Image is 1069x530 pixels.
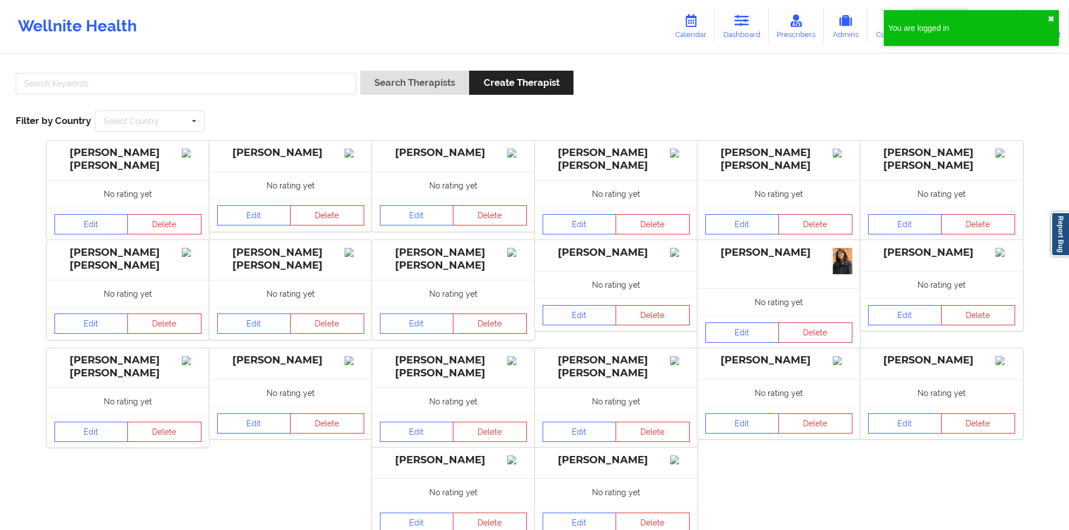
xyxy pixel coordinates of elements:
button: Delete [778,413,852,434]
div: No rating yet [860,379,1023,407]
button: Delete [127,214,201,234]
div: No rating yet [47,180,209,208]
a: Edit [380,205,454,225]
img: Image%2Fplaceholer-image.png [833,149,852,158]
div: No rating yet [535,388,698,415]
div: [PERSON_NAME] [868,354,1015,367]
a: Edit [217,314,291,334]
div: [PERSON_NAME] [380,146,527,159]
div: No rating yet [372,478,535,506]
a: Edit [54,314,129,334]
div: [PERSON_NAME] [705,354,852,367]
div: No rating yet [698,180,860,208]
button: Delete [778,322,852,343]
img: Image%2Fplaceholer-image.png [995,149,1015,158]
a: Report Bug [1051,212,1069,256]
a: Edit [217,413,291,434]
img: bc2fe409-a388-4a9f-9ce0-10c2740ff5ba_IMG_2721-edit.JPG [833,248,852,274]
div: [PERSON_NAME] [380,454,527,467]
a: Coaches [868,8,914,45]
div: [PERSON_NAME] [217,354,364,367]
button: Delete [616,422,690,442]
div: [PERSON_NAME] [PERSON_NAME] [217,246,364,272]
img: Image%2Fplaceholer-image.png [507,455,527,464]
a: Edit [543,214,617,234]
div: [PERSON_NAME] [543,454,690,467]
div: No rating yet [209,280,372,307]
img: Image%2Fplaceholer-image.png [182,149,201,158]
div: [PERSON_NAME] [PERSON_NAME] [54,246,201,272]
div: No rating yet [698,288,860,316]
div: [PERSON_NAME] [PERSON_NAME] [54,146,201,172]
img: Image%2Fplaceholer-image.png [670,149,690,158]
a: Calendar [667,8,715,45]
img: Image%2Fplaceholer-image.png [995,248,1015,257]
div: [PERSON_NAME] [543,246,690,259]
button: Search Therapists [360,71,469,95]
img: Image%2Fplaceholer-image.png [670,455,690,464]
div: No rating yet [372,388,535,415]
div: No rating yet [535,180,698,208]
div: No rating yet [860,271,1023,298]
a: Dashboard [715,8,769,45]
input: Search Keywords [16,73,356,94]
img: Image%2Fplaceholer-image.png [345,149,364,158]
img: Image%2Fplaceholer-image.png [182,356,201,365]
div: [PERSON_NAME] [PERSON_NAME] [543,354,690,380]
div: [PERSON_NAME] [705,246,852,259]
img: Image%2Fplaceholer-image.png [182,248,201,257]
a: Edit [217,205,291,225]
button: close [1048,15,1054,24]
button: Delete [290,314,364,334]
a: Prescribers [769,8,824,45]
button: Delete [941,305,1015,325]
a: Edit [380,422,454,442]
a: Admins [824,8,868,45]
button: Delete [941,214,1015,234]
div: No rating yet [372,172,535,199]
button: Delete [778,214,852,234]
a: Edit [543,422,617,442]
div: No rating yet [209,172,372,199]
div: You are logged in [888,22,1048,34]
img: Image%2Fplaceholer-image.png [345,356,364,365]
button: Delete [290,205,364,225]
button: Delete [290,413,364,434]
a: Edit [868,413,942,434]
button: Delete [453,422,527,442]
span: Filter by Country [16,115,91,126]
div: No rating yet [535,478,698,506]
button: Delete [453,314,527,334]
div: [PERSON_NAME] [PERSON_NAME] [380,354,527,380]
a: Edit [868,214,942,234]
button: Delete [127,422,201,442]
img: Image%2Fplaceholer-image.png [670,356,690,365]
div: No rating yet [47,388,209,415]
div: [PERSON_NAME] [217,146,364,159]
div: [PERSON_NAME] [868,246,1015,259]
a: Edit [705,413,779,434]
img: Image%2Fplaceholer-image.png [833,356,852,365]
div: [PERSON_NAME] [PERSON_NAME] [868,146,1015,172]
div: Select Country [104,117,159,125]
img: Image%2Fplaceholer-image.png [507,356,527,365]
button: Delete [941,413,1015,434]
img: Image%2Fplaceholer-image.png [345,248,364,257]
button: Delete [616,305,690,325]
div: No rating yet [47,280,209,307]
a: Edit [868,305,942,325]
div: No rating yet [535,271,698,298]
div: No rating yet [698,379,860,407]
img: Image%2Fplaceholer-image.png [670,248,690,257]
button: Create Therapist [469,71,573,95]
a: Edit [380,314,454,334]
div: [PERSON_NAME] [PERSON_NAME] [380,246,527,272]
img: Image%2Fplaceholer-image.png [995,356,1015,365]
img: Image%2Fplaceholer-image.png [507,149,527,158]
a: Edit [54,214,129,234]
button: Delete [616,214,690,234]
div: No rating yet [209,379,372,407]
a: Edit [705,322,779,343]
button: Delete [453,205,527,225]
a: Edit [705,214,779,234]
